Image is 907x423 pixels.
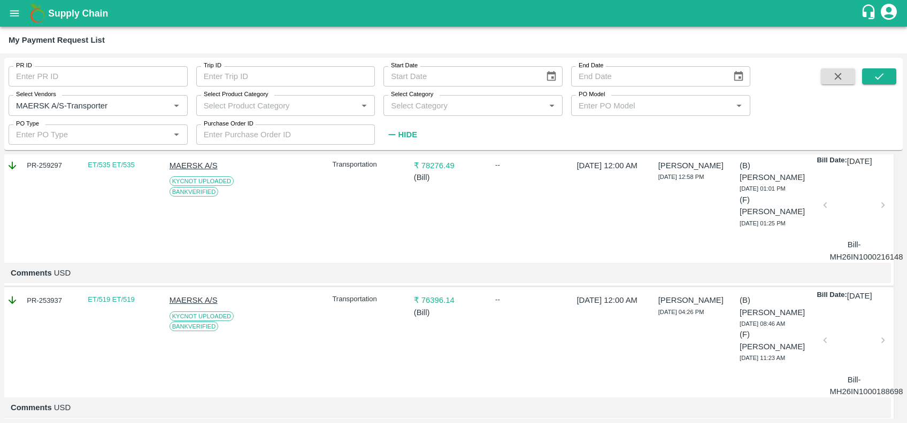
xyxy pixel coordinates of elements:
input: Start Date [383,66,536,87]
a: ET/519 ET/519 [88,295,134,303]
p: [PERSON_NAME] [658,160,728,171]
p: MAERSK A/S [170,294,239,306]
p: (B) [PERSON_NAME] [740,294,809,318]
p: USD [11,267,882,279]
button: Hide [383,126,420,144]
label: PO Type [16,120,39,128]
p: ₹ 76396.14 [414,294,483,306]
p: [PERSON_NAME] [658,294,728,306]
label: PO Model [579,90,605,99]
span: [DATE] 12:58 PM [658,174,704,180]
input: Enter Trip ID [196,66,375,87]
p: Bill Date: [817,155,847,167]
img: logo [27,3,48,24]
p: [DATE] 12:00 AM [577,160,646,171]
p: Bill Date: [817,290,847,302]
input: Enter PR ID [9,66,188,87]
b: Comments [11,403,52,412]
input: Select Vendor [12,98,153,112]
div: -- [495,294,565,305]
span: KYC Not Uploaded [170,311,234,321]
label: PR ID [16,61,32,70]
p: [DATE] [847,155,872,167]
button: Open [357,98,371,112]
div: account of current user [879,2,898,25]
span: [DATE] 08:46 AM [740,320,785,327]
label: End Date [579,61,603,70]
p: (B) [PERSON_NAME] [740,160,809,184]
p: ( Bill ) [414,171,483,183]
label: Select Category [391,90,433,99]
input: Select Category [387,98,542,112]
button: Open [732,98,746,112]
p: Bill-MH26IN1000188698 [829,374,878,398]
span: [DATE] 04:26 PM [658,309,704,315]
span: [DATE] 01:25 PM [740,220,786,226]
span: Bank Verified [170,322,219,331]
p: MAERSK A/S [170,160,239,171]
p: ₹ 78276.49 [414,160,483,171]
a: ET/535 ET/535 [88,161,134,169]
p: ( Bill ) [414,307,483,318]
span: KYC Not Uploaded [170,176,234,186]
p: Transportation [332,294,402,304]
input: Enter PO Type [12,128,167,142]
input: Select Product Category [199,98,355,112]
span: Bank Verified [170,187,219,197]
div: PR-253937 [6,294,76,306]
div: customer-support [860,4,879,23]
button: Open [545,98,559,112]
span: [DATE] 01:01 PM [740,185,786,192]
input: Enter PO Model [574,98,729,112]
p: (F) [PERSON_NAME] [740,328,809,352]
label: Start Date [391,61,418,70]
p: (F) [PERSON_NAME] [740,194,809,218]
b: Supply Chain [48,8,108,19]
label: Select Product Category [204,90,268,99]
input: End Date [571,66,724,87]
div: PR-259297 [6,160,76,171]
strong: Hide [398,130,417,139]
div: -- [495,160,565,170]
label: Trip ID [204,61,221,70]
p: Bill-MH26IN1000216148 [829,239,878,263]
span: [DATE] 11:23 AM [740,355,785,361]
p: [DATE] 12:00 AM [577,294,646,306]
button: Open [170,98,183,112]
p: Transportation [332,160,402,170]
label: Select Vendors [16,90,56,99]
button: open drawer [2,1,27,26]
label: Purchase Order ID [204,120,253,128]
button: Open [170,128,183,142]
a: Supply Chain [48,6,860,21]
button: Choose date [728,66,749,87]
b: Comments [11,269,52,277]
input: Enter Purchase Order ID [196,124,375,145]
div: My Payment Request List [9,33,105,47]
p: [DATE] [847,290,872,302]
p: USD [11,402,882,413]
button: Choose date [541,66,562,87]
